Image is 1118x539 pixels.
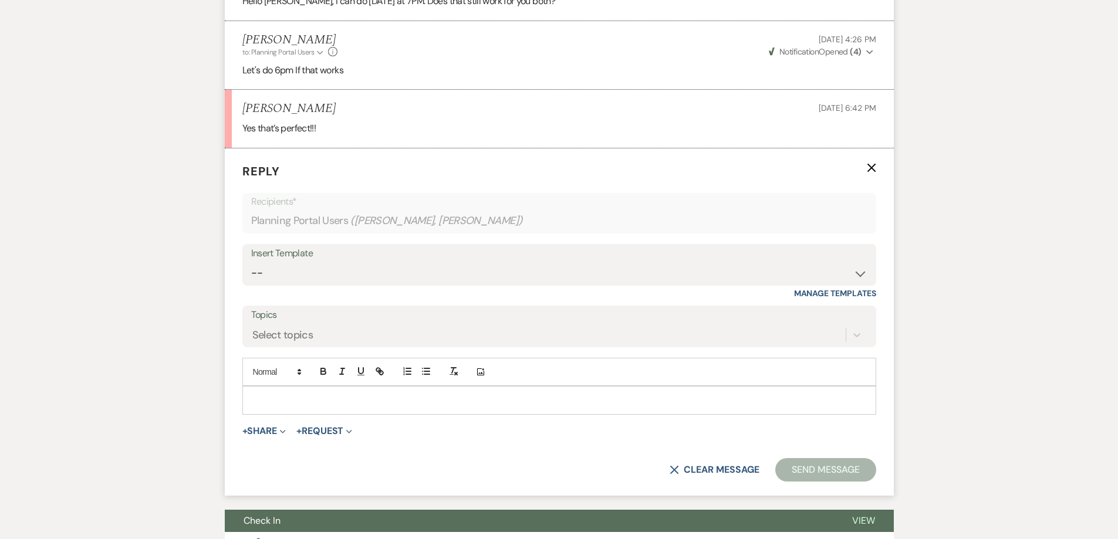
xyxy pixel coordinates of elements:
p: Let's do 6pm If that works [242,63,876,78]
span: Notification [779,46,819,57]
span: [DATE] 6:42 PM [819,103,876,113]
button: to: Planning Portal Users [242,47,326,57]
strong: ( 4 ) [850,46,861,57]
button: View [833,510,894,532]
h5: [PERSON_NAME] [242,101,336,116]
p: Recipients* [251,194,867,209]
span: Reply [242,164,280,179]
div: Select topics [252,327,313,343]
p: Yes that’s perfect!!! [242,121,876,136]
h5: [PERSON_NAME] [242,33,338,48]
div: Planning Portal Users [251,209,867,232]
div: Insert Template [251,245,867,262]
span: [DATE] 4:26 PM [819,34,876,45]
button: Send Message [775,458,876,482]
button: Check In [225,510,833,532]
button: NotificationOpened (4) [767,46,876,58]
span: Opened [769,46,862,57]
span: to: Planning Portal Users [242,48,315,57]
span: + [242,426,248,436]
a: Manage Templates [794,288,876,299]
label: Topics [251,307,867,324]
button: Share [242,426,286,436]
span: ( [PERSON_NAME], [PERSON_NAME] ) [350,213,523,229]
span: View [852,514,875,527]
button: Request [296,426,352,436]
button: Clear message [670,465,759,474]
span: Check In [244,514,281,527]
span: + [296,426,302,436]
